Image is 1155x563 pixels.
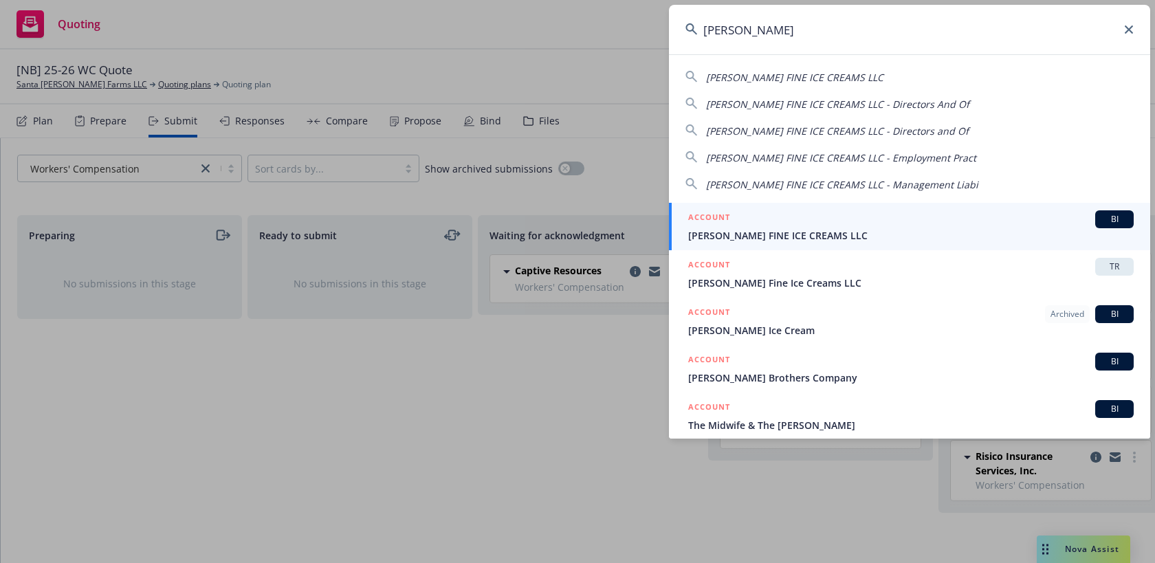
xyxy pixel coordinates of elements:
input: Search... [669,5,1150,54]
h5: ACCOUNT [688,305,730,322]
span: [PERSON_NAME] FINE ICE CREAMS LLC - Employment Pract [706,151,976,164]
span: [PERSON_NAME] Fine Ice Creams LLC [688,276,1134,290]
a: ACCOUNTBIThe Midwife & The [PERSON_NAME] [669,393,1150,440]
span: BI [1101,403,1128,415]
h5: ACCOUNT [688,210,730,227]
span: [PERSON_NAME] Brothers Company [688,371,1134,385]
span: [PERSON_NAME] Ice Cream [688,323,1134,338]
h5: ACCOUNT [688,258,730,274]
span: BI [1101,355,1128,368]
span: [PERSON_NAME] FINE ICE CREAMS LLC - Directors and Of [706,124,969,137]
span: Archived [1050,308,1084,320]
h5: ACCOUNT [688,353,730,369]
a: ACCOUNTTR[PERSON_NAME] Fine Ice Creams LLC [669,250,1150,298]
span: [PERSON_NAME] FINE ICE CREAMS LLC - Directors And Of [706,98,969,111]
span: [PERSON_NAME] FINE ICE CREAMS LLC - Management Liabi [706,178,978,191]
span: BI [1101,308,1128,320]
span: [PERSON_NAME] FINE ICE CREAMS LLC [688,228,1134,243]
span: The Midwife & The [PERSON_NAME] [688,418,1134,432]
a: ACCOUNTBI[PERSON_NAME] Brothers Company [669,345,1150,393]
a: ACCOUNTBI[PERSON_NAME] FINE ICE CREAMS LLC [669,203,1150,250]
a: ACCOUNTArchivedBI[PERSON_NAME] Ice Cream [669,298,1150,345]
h5: ACCOUNT [688,400,730,417]
span: BI [1101,213,1128,225]
span: TR [1101,261,1128,273]
span: [PERSON_NAME] FINE ICE CREAMS LLC [706,71,883,84]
